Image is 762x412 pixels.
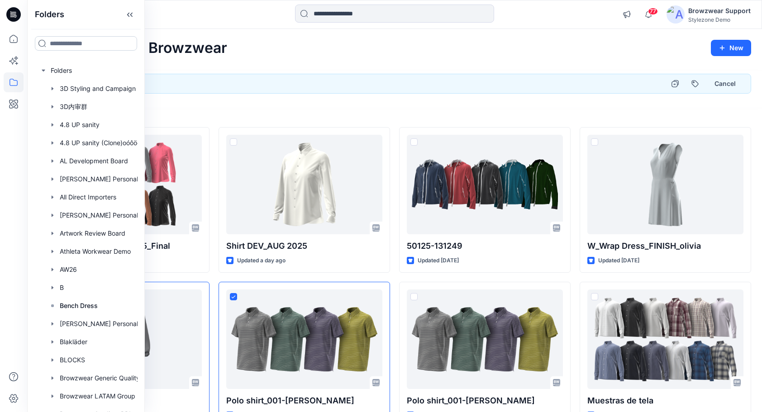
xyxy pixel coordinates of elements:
[226,394,382,407] p: Polo shirt_001-[PERSON_NAME]
[237,256,286,265] p: Updated a day ago
[587,394,743,407] p: Muestras de tela
[598,256,639,265] p: Updated [DATE]
[707,76,743,92] button: Cancel
[667,5,685,24] img: avatar
[226,240,382,252] p: Shirt DEV_AUG 2025
[688,5,751,16] div: Browzwear Support
[587,240,743,252] p: W_Wrap Dress_FINISH_olivia
[418,256,459,265] p: Updated [DATE]
[711,40,751,56] button: New
[407,240,563,252] p: 50125-131249
[688,16,751,23] div: Stylezone Demo
[648,8,658,15] span: 77
[407,394,563,407] p: Polo shirt_001-[PERSON_NAME]
[60,300,98,311] p: Bench Dress
[38,107,751,118] h4: Styles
